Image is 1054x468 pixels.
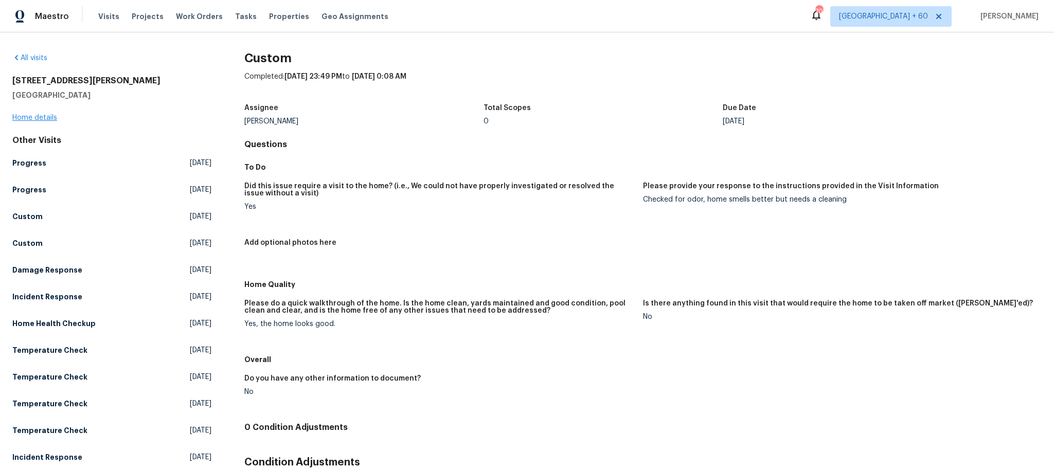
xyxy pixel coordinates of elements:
[244,203,635,210] div: Yes
[190,292,211,302] span: [DATE]
[190,399,211,409] span: [DATE]
[244,71,1042,98] div: Completed: to
[643,313,1033,320] div: No
[244,139,1042,150] h4: Questions
[190,265,211,275] span: [DATE]
[12,135,211,146] div: Other Visits
[244,375,421,382] h5: Do you have any other information to document?
[190,158,211,168] span: [DATE]
[12,368,211,386] a: Temperature Check[DATE]
[12,211,43,222] h5: Custom
[190,185,211,195] span: [DATE]
[12,207,211,226] a: Custom[DATE]
[723,118,962,125] div: [DATE]
[269,11,309,22] span: Properties
[176,11,223,22] span: Work Orders
[12,76,211,86] h2: [STREET_ADDRESS][PERSON_NAME]
[12,341,211,359] a: Temperature Check[DATE]
[190,452,211,462] span: [DATE]
[244,320,635,328] div: Yes, the home looks good.
[190,238,211,248] span: [DATE]
[12,345,87,355] h5: Temperature Check
[35,11,69,22] span: Maestro
[12,55,47,62] a: All visits
[976,11,1039,22] span: [PERSON_NAME]
[12,421,211,440] a: Temperature Check[DATE]
[12,238,43,248] h5: Custom
[12,265,82,275] h5: Damage Response
[190,372,211,382] span: [DATE]
[839,11,928,22] span: [GEOGRAPHIC_DATA] + 60
[235,13,257,20] span: Tasks
[352,73,406,80] span: [DATE] 0:08 AM
[12,292,82,302] h5: Incident Response
[244,279,1042,290] h5: Home Quality
[12,158,46,168] h5: Progress
[723,104,756,112] h5: Due Date
[815,6,823,16] div: 707
[244,104,278,112] h5: Assignee
[12,394,211,413] a: Temperature Check[DATE]
[12,234,211,253] a: Custom[DATE]
[244,183,635,197] h5: Did this issue require a visit to the home? (i.e., We could not have properly investigated or res...
[132,11,164,22] span: Projects
[190,425,211,436] span: [DATE]
[12,287,211,306] a: Incident Response[DATE]
[12,448,211,466] a: Incident Response[DATE]
[284,73,342,80] span: [DATE] 23:49 PM
[244,422,1042,433] h4: 0 Condition Adjustments
[484,118,723,125] div: 0
[12,318,96,329] h5: Home Health Checkup
[12,181,211,199] a: Progress[DATE]
[190,345,211,355] span: [DATE]
[12,452,82,462] h5: Incident Response
[12,314,211,333] a: Home Health Checkup[DATE]
[244,354,1042,365] h5: Overall
[643,300,1033,307] h5: Is there anything found in this visit that would require the home to be taken off market ([PERSON...
[12,185,46,195] h5: Progress
[190,318,211,329] span: [DATE]
[12,261,211,279] a: Damage Response[DATE]
[643,196,1033,203] div: Checked for odor, home smells better but needs a cleaning
[12,90,211,100] h5: [GEOGRAPHIC_DATA]
[12,154,211,172] a: Progress[DATE]
[12,114,57,121] a: Home details
[244,300,635,314] h5: Please do a quick walkthrough of the home. Is the home clean, yards maintained and good condition...
[12,425,87,436] h5: Temperature Check
[12,372,87,382] h5: Temperature Check
[98,11,119,22] span: Visits
[484,104,531,112] h5: Total Scopes
[12,399,87,409] h5: Temperature Check
[244,118,484,125] div: [PERSON_NAME]
[244,162,1042,172] h5: To Do
[244,239,336,246] h5: Add optional photos here
[244,388,635,395] div: No
[643,183,939,190] h5: Please provide your response to the instructions provided in the Visit Information
[244,53,1042,63] h2: Custom
[244,457,1042,467] h3: Condition Adjustments
[321,11,388,22] span: Geo Assignments
[190,211,211,222] span: [DATE]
